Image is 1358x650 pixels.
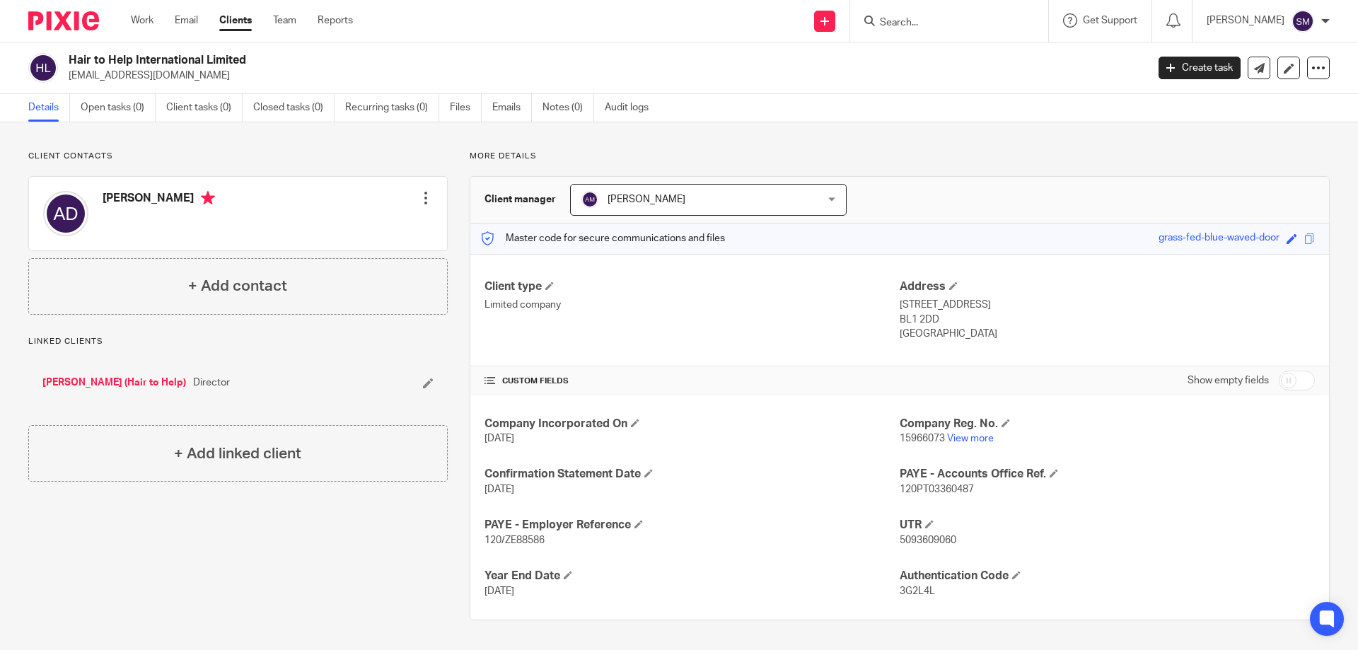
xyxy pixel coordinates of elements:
[900,313,1315,327] p: BL1 2DD
[484,586,514,596] span: [DATE]
[1159,231,1279,247] div: grass-fed-blue-waved-door
[542,94,594,122] a: Notes (0)
[947,434,994,443] a: View more
[492,94,532,122] a: Emails
[28,11,99,30] img: Pixie
[484,467,900,482] h4: Confirmation Statement Date
[1083,16,1137,25] span: Get Support
[28,151,448,162] p: Client contacts
[175,13,198,28] a: Email
[900,279,1315,294] h4: Address
[484,376,900,387] h4: CUSTOM FIELDS
[900,327,1315,341] p: [GEOGRAPHIC_DATA]
[484,434,514,443] span: [DATE]
[166,94,243,122] a: Client tasks (0)
[253,94,335,122] a: Closed tasks (0)
[608,195,685,204] span: [PERSON_NAME]
[28,53,58,83] img: svg%3E
[345,94,439,122] a: Recurring tasks (0)
[900,586,935,596] span: 3G2L4L
[273,13,296,28] a: Team
[201,191,215,205] i: Primary
[188,275,287,297] h4: + Add contact
[484,518,900,533] h4: PAYE - Employer Reference
[484,484,514,494] span: [DATE]
[318,13,353,28] a: Reports
[28,336,448,347] p: Linked clients
[81,94,156,122] a: Open tasks (0)
[605,94,659,122] a: Audit logs
[219,13,252,28] a: Clients
[69,53,924,68] h2: Hair to Help International Limited
[450,94,482,122] a: Files
[484,535,545,545] span: 120/ZE88586
[484,192,556,207] h3: Client manager
[470,151,1330,162] p: More details
[42,376,186,390] a: [PERSON_NAME] (Hair to Help)
[900,535,956,545] span: 5093609060
[878,17,1006,30] input: Search
[131,13,153,28] a: Work
[900,467,1315,482] h4: PAYE - Accounts Office Ref.
[193,376,230,390] span: Director
[484,279,900,294] h4: Client type
[900,484,974,494] span: 120PT03360487
[43,191,88,236] img: svg%3E
[103,191,215,209] h4: [PERSON_NAME]
[1207,13,1284,28] p: [PERSON_NAME]
[484,417,900,431] h4: Company Incorporated On
[581,191,598,208] img: svg%3E
[28,94,70,122] a: Details
[484,569,900,584] h4: Year End Date
[900,417,1315,431] h4: Company Reg. No.
[484,298,900,312] p: Limited company
[481,231,725,245] p: Master code for secure communications and files
[69,69,1137,83] p: [EMAIL_ADDRESS][DOMAIN_NAME]
[900,434,945,443] span: 15966073
[1188,373,1269,388] label: Show empty fields
[1292,10,1314,33] img: svg%3E
[900,569,1315,584] h4: Authentication Code
[174,443,301,465] h4: + Add linked client
[900,518,1315,533] h4: UTR
[1159,57,1241,79] a: Create task
[900,298,1315,312] p: [STREET_ADDRESS]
